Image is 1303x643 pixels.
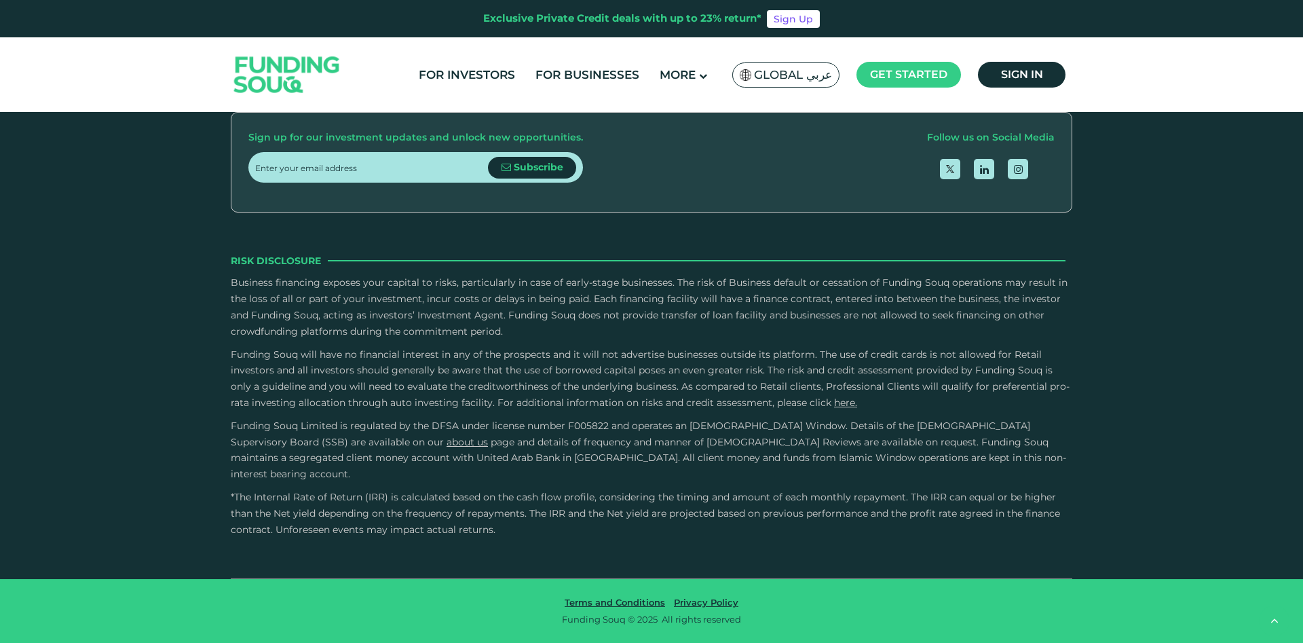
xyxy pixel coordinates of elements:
[491,436,514,448] span: page
[561,597,668,608] a: Terms and Conditions
[483,11,761,26] div: Exclusive Private Credit deals with up to 23% return*
[974,159,994,179] a: open Linkedin
[671,597,742,608] a: Privacy Policy
[940,159,960,179] a: open Twitter
[1259,606,1289,636] button: back
[415,64,518,86] a: For Investors
[834,397,857,409] a: here.
[754,67,832,83] span: Global عربي
[231,436,1066,481] span: and details of frequency and manner of [DEMOGRAPHIC_DATA] Reviews are available on request. Fundi...
[562,614,635,625] span: Funding Souq ©
[231,253,321,268] span: Risk Disclosure
[870,68,947,81] span: Get started
[1008,159,1028,179] a: open Instagram
[255,152,488,183] input: Enter your email address
[231,275,1072,339] p: Business financing exposes your capital to risks, particularly in case of early-stage businesses....
[488,157,576,179] button: Subscribe
[231,490,1072,538] p: *The Internal Rate of Return (IRR) is calculated based on the cash flow profile, considering the ...
[662,614,741,625] span: All rights reserved
[231,420,1030,448] span: Funding Souq Limited is regulated by the DFSA under license number F005822 and operates an [DEMOG...
[767,10,820,28] a: Sign Up
[447,436,488,448] a: About Us
[231,348,1070,409] span: Funding Souq will have no financial interest in any of the prospects and it will not advertise bu...
[532,64,643,86] a: For Businesses
[637,614,658,625] span: 2025
[978,62,1065,88] a: Sign in
[514,161,563,173] span: Subscribe
[927,130,1055,146] div: Follow us on Social Media
[740,69,752,81] img: SA Flag
[221,41,354,109] img: Logo
[946,165,954,173] img: twitter
[660,68,696,81] span: More
[248,130,583,146] div: Sign up for our investment updates and unlock new opportunities.
[1001,68,1043,81] span: Sign in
